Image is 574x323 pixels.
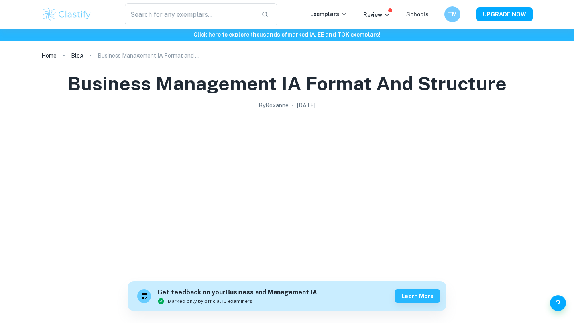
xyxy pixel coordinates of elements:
[310,10,347,18] p: Exemplars
[157,288,317,298] h6: Get feedback on your Business and Management IA
[67,71,507,96] h1: Business Management IA Format and Structure
[292,101,294,110] p: •
[71,50,83,61] a: Blog
[125,3,255,25] input: Search for any exemplars...
[448,10,457,19] h6: TM
[363,10,390,19] p: Review
[2,30,572,39] h6: Click here to explore thousands of marked IA, EE and TOK exemplars !
[444,6,460,22] button: TM
[395,289,440,303] button: Learn more
[98,51,201,60] p: Business Management IA Format and Structure
[41,6,92,22] img: Clastify logo
[168,298,252,305] span: Marked only by official IB examiners
[406,11,429,18] a: Schools
[128,281,446,311] a: Get feedback on yourBusiness and Management IAMarked only by official IB examinersLearn more
[297,101,315,110] h2: [DATE]
[41,50,57,61] a: Home
[259,101,289,110] h2: By Roxanne
[476,7,533,21] button: UPGRADE NOW
[550,295,566,311] button: Help and Feedback
[128,113,446,272] img: Business Management IA Format and Structure cover image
